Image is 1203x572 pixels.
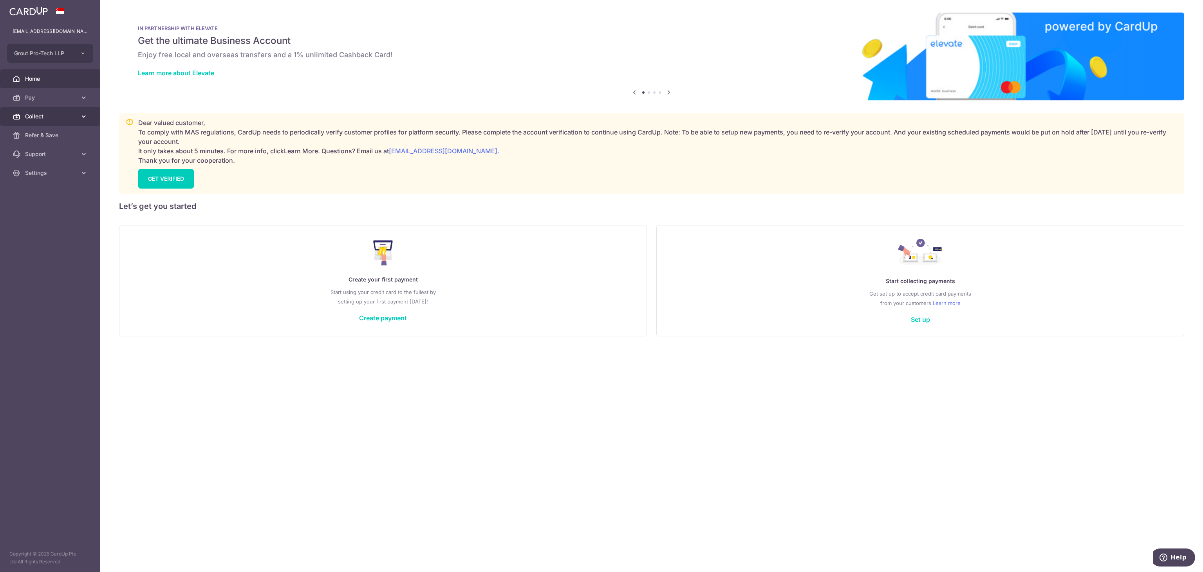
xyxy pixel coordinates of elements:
[284,147,318,155] a: Learn More
[135,287,631,306] p: Start using your credit card to the fullest by setting up your first payment [DATE]!
[1153,548,1195,568] iframe: Opens a widget where you can find more information
[138,169,194,189] a: GET VERIFIED
[119,13,1184,100] img: Renovation banner
[389,147,497,155] a: [EMAIL_ADDRESS][DOMAIN_NAME]
[933,298,961,308] a: Learn more
[25,75,77,83] span: Home
[25,94,77,102] span: Pay
[25,131,77,139] span: Refer & Save
[13,27,88,35] p: [EMAIL_ADDRESS][DOMAIN_NAME]
[138,69,214,77] a: Learn more about Elevate
[9,6,48,16] img: CardUp
[138,118,1178,165] p: Dear valued customer, To comply with MAS regulations, CardUp needs to periodically verify custome...
[359,314,407,322] a: Create payment
[672,289,1168,308] p: Get set up to accept credit card payments from your customers.
[138,50,1165,60] h6: Enjoy free local and overseas transfers and a 1% unlimited Cashback Card!
[25,113,77,120] span: Collect
[138,35,1165,47] h5: Get the ultimate Business Account
[119,200,1184,212] h5: Let’s get you started
[898,239,943,267] img: Collect Payment
[135,275,631,284] p: Create your first payment
[138,25,1165,31] p: IN PARTNERSHIP WITH ELEVATE
[7,44,93,63] button: Grout Pro-Tech LLP
[373,240,393,265] img: Make Payment
[672,276,1168,286] p: Start collecting payments
[911,316,930,323] a: Set up
[25,150,77,158] span: Support
[25,169,77,177] span: Settings
[14,49,72,57] span: Grout Pro-Tech LLP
